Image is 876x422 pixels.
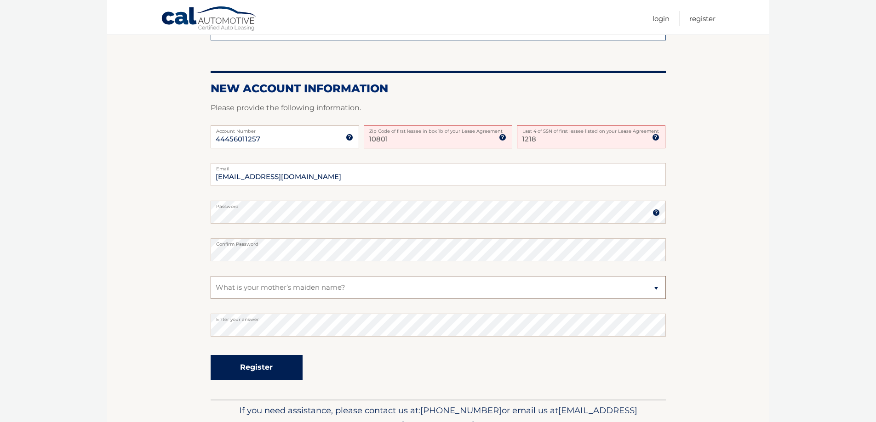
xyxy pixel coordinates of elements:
[689,11,716,26] a: Register
[211,125,359,133] label: Account Number
[364,125,512,148] input: Zip Code
[211,201,666,208] label: Password
[211,101,666,114] p: Please provide the following information.
[211,163,666,170] label: Email
[161,6,258,33] a: Cal Automotive
[653,11,670,26] a: Login
[211,355,303,380] button: Register
[346,134,353,141] img: tooltip.svg
[420,405,502,416] span: [PHONE_NUMBER]
[517,125,665,133] label: Last 4 of SSN of first lessee listed on your Lease Agreement
[364,125,512,133] label: Zip Code of first lessee in box 1b of your Lease Agreement
[652,134,659,141] img: tooltip.svg
[211,163,666,186] input: Email
[499,134,506,141] img: tooltip.svg
[211,125,359,148] input: Account Number
[653,209,660,216] img: tooltip.svg
[211,82,666,96] h2: New Account Information
[211,314,666,321] label: Enter your answer
[517,125,665,148] input: SSN or EIN (last 4 digits only)
[211,238,666,246] label: Confirm Password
